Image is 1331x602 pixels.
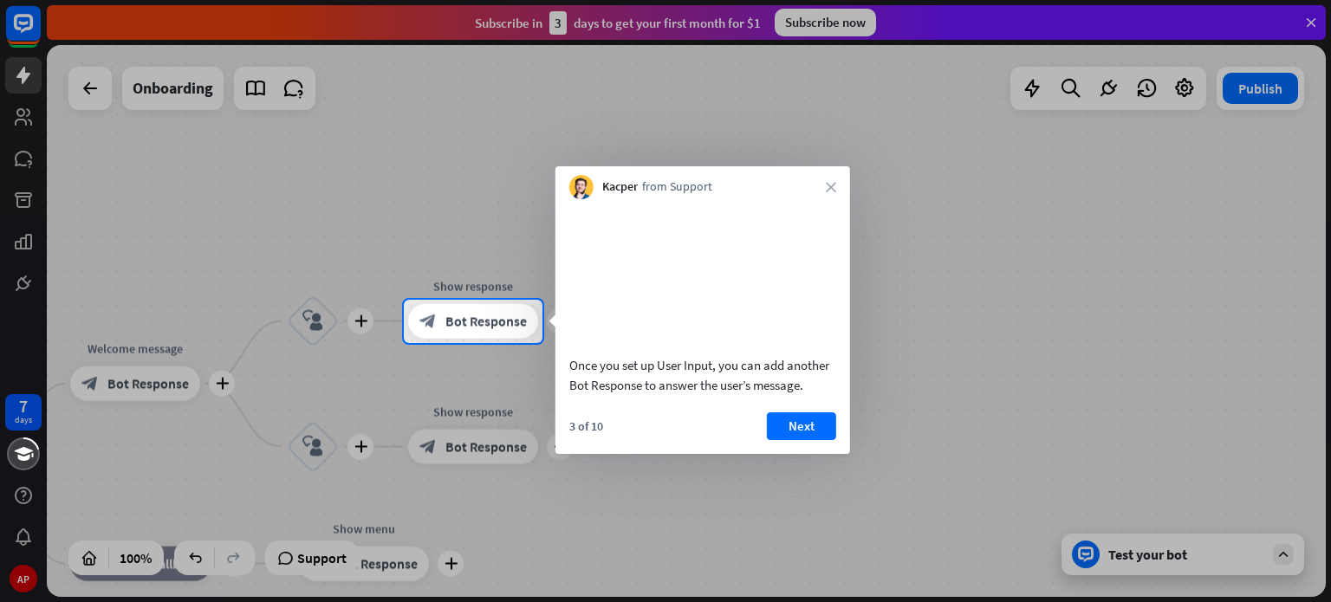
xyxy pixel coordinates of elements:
[14,7,66,59] button: Open LiveChat chat widget
[419,313,437,330] i: block_bot_response
[826,182,836,192] i: close
[569,355,836,395] div: Once you set up User Input, you can add another Bot Response to answer the user’s message.
[569,418,603,434] div: 3 of 10
[602,178,638,196] span: Kacper
[445,313,527,330] span: Bot Response
[642,178,712,196] span: from Support
[767,412,836,440] button: Next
